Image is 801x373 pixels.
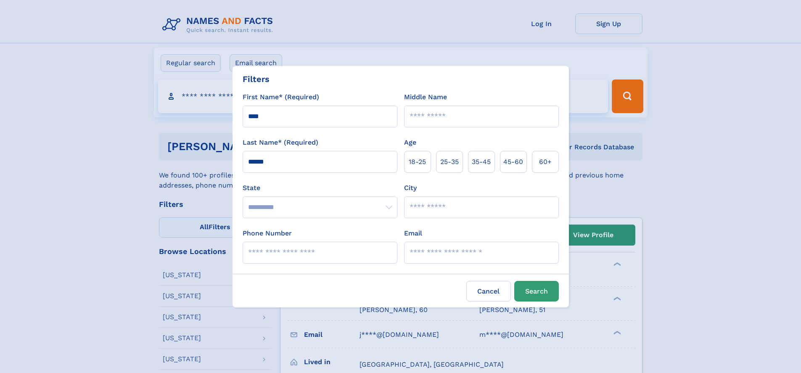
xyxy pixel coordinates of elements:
[243,183,397,193] label: State
[243,138,318,148] label: Last Name* (Required)
[472,157,491,167] span: 35‑45
[440,157,459,167] span: 25‑35
[404,228,422,238] label: Email
[409,157,426,167] span: 18‑25
[503,157,523,167] span: 45‑60
[243,73,270,85] div: Filters
[514,281,559,302] button: Search
[404,183,417,193] label: City
[404,92,447,102] label: Middle Name
[404,138,416,148] label: Age
[243,228,292,238] label: Phone Number
[243,92,319,102] label: First Name* (Required)
[539,157,552,167] span: 60+
[466,281,511,302] label: Cancel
